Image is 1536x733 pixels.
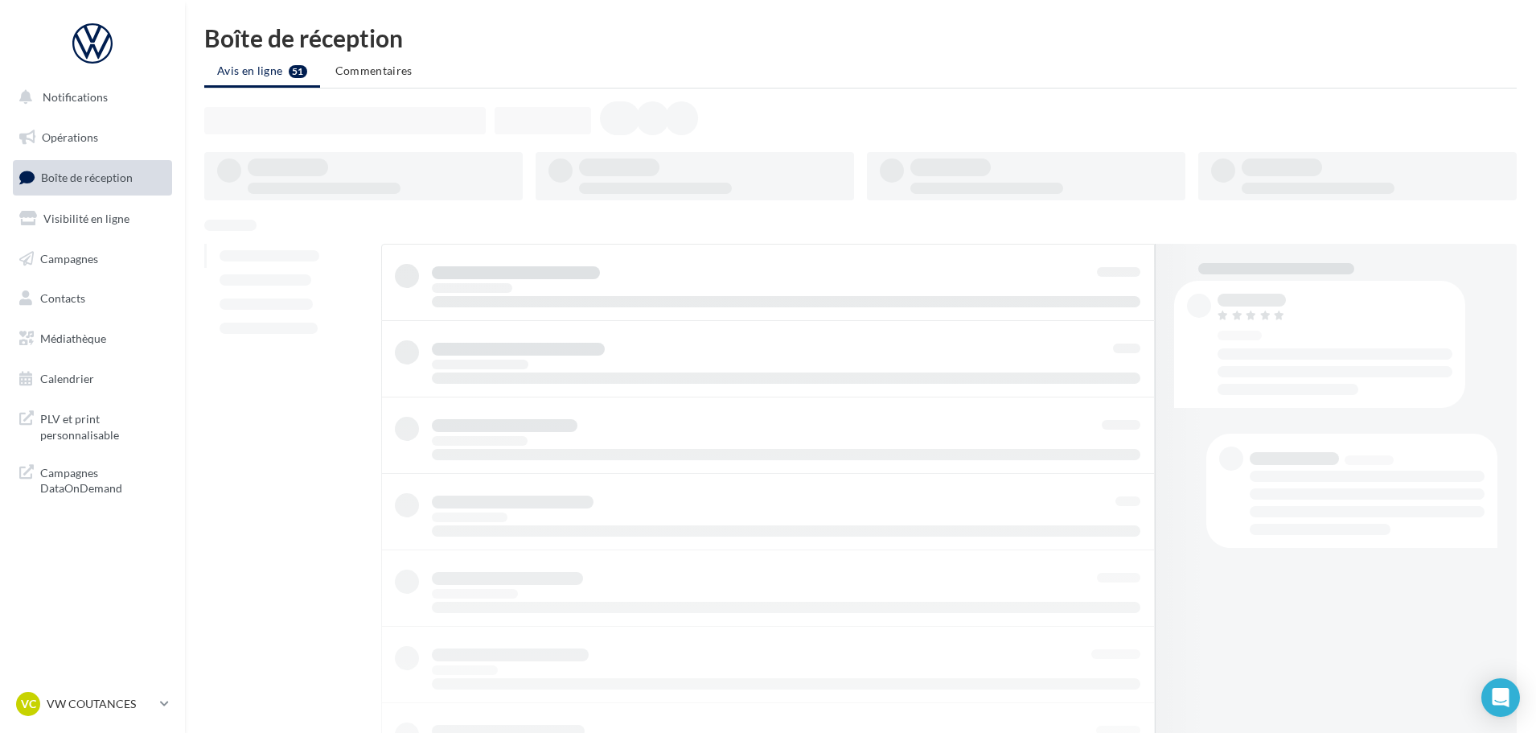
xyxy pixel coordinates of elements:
[10,322,175,356] a: Médiathèque
[42,130,98,144] span: Opérations
[43,212,129,225] span: Visibilité en ligne
[1481,678,1520,717] div: Open Intercom Messenger
[40,251,98,265] span: Campagnes
[40,462,166,496] span: Campagnes DataOnDemand
[10,402,175,449] a: PLV et print personnalisable
[10,282,175,315] a: Contacts
[40,408,166,443] span: PLV et print personnalisable
[10,455,175,503] a: Campagnes DataOnDemand
[41,171,133,184] span: Boîte de réception
[335,64,413,77] span: Commentaires
[10,121,175,154] a: Opérations
[10,160,175,195] a: Boîte de réception
[40,331,106,345] span: Médiathèque
[47,696,154,712] p: VW COUTANCES
[21,696,36,712] span: VC
[10,362,175,396] a: Calendrier
[13,689,172,719] a: VC VW COUTANCES
[40,372,94,385] span: Calendrier
[43,90,108,104] span: Notifications
[10,80,169,114] button: Notifications
[10,242,175,276] a: Campagnes
[204,26,1517,50] div: Boîte de réception
[10,202,175,236] a: Visibilité en ligne
[40,291,85,305] span: Contacts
